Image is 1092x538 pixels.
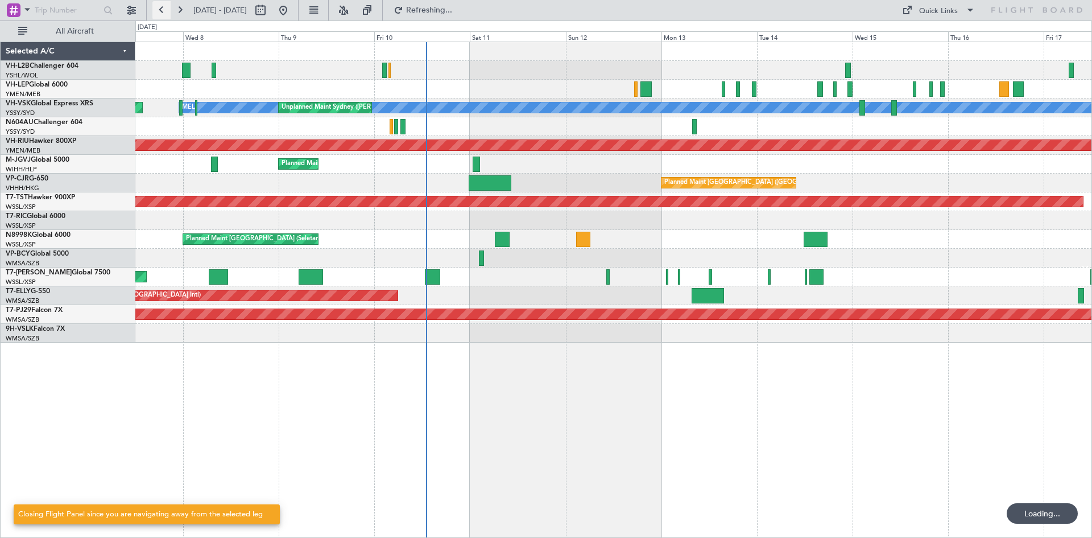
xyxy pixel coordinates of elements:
div: Thu 9 [279,31,374,42]
span: T7-PJ29 [6,307,31,314]
div: Unplanned Maint Sydney ([PERSON_NAME] Intl) [282,99,421,116]
a: 9H-VSLKFalcon 7X [6,326,65,332]
a: WMSA/SZB [6,259,39,268]
a: WMSA/SZB [6,334,39,343]
a: YSSY/SYD [6,128,35,136]
a: N8998KGlobal 6000 [6,232,71,239]
a: VH-VSKGlobal Express XRS [6,100,93,107]
span: VH-RIU [6,138,29,145]
a: VH-L2BChallenger 604 [6,63,78,69]
a: YSHL/WOL [6,71,38,80]
span: [DATE] - [DATE] [193,5,247,15]
div: Planned Maint [GEOGRAPHIC_DATA] (Seletar) [186,231,320,248]
a: T7-RICGlobal 6000 [6,213,65,220]
span: T7-[PERSON_NAME] [6,269,72,276]
span: N8998K [6,232,32,239]
a: WMSA/SZB [6,315,39,324]
a: VH-LEPGlobal 6000 [6,81,68,88]
a: WMSA/SZB [6,297,39,305]
a: T7-ELLYG-550 [6,288,50,295]
div: Planned Maint [GEOGRAPHIC_DATA] (Seletar) [282,155,415,173]
button: Refreshing... [388,1,457,19]
div: Wed 8 [183,31,279,42]
a: WSSL/XSP [6,278,36,286]
a: T7-PJ29Falcon 7X [6,307,63,314]
div: Sun 12 [566,31,661,42]
div: Sat 11 [470,31,565,42]
a: VH-RIUHawker 800XP [6,138,76,145]
a: T7-[PERSON_NAME]Global 7500 [6,269,110,276]
span: 9H-VSLK [6,326,34,332]
a: VHHH/HKG [6,184,39,192]
a: WSSL/XSP [6,203,36,211]
div: Mon 13 [661,31,757,42]
div: Fri 10 [374,31,470,42]
input: Trip Number [35,2,100,19]
a: N604AUChallenger 604 [6,119,82,126]
div: Planned Maint [GEOGRAPHIC_DATA] ([GEOGRAPHIC_DATA] Intl) [664,174,854,191]
a: WIHH/HLP [6,165,37,174]
a: YMEN/MEB [6,146,40,155]
button: All Aircraft [13,22,123,40]
a: YSSY/SYD [6,109,35,117]
span: VH-VSK [6,100,31,107]
a: YMEN/MEB [6,90,40,98]
span: Refreshing... [406,6,453,14]
span: VP-BCY [6,250,30,257]
div: Closing Flight Panel since you are navigating away from the selected leg [18,509,263,520]
a: T7-TSTHawker 900XP [6,194,75,201]
span: VH-LEP [6,81,29,88]
a: VP-BCYGlobal 5000 [6,250,69,257]
div: Tue 14 [757,31,853,42]
a: M-JGVJGlobal 5000 [6,157,69,163]
a: WSSL/XSP [6,240,36,249]
div: Thu 16 [948,31,1044,42]
div: Loading... [1007,503,1078,524]
span: T7-TST [6,194,28,201]
span: VH-L2B [6,63,30,69]
span: N604AU [6,119,34,126]
a: VP-CJRG-650 [6,175,48,182]
span: VP-CJR [6,175,29,182]
div: Wed 15 [853,31,948,42]
span: T7-ELLY [6,288,31,295]
div: [DATE] [138,23,157,32]
a: WSSL/XSP [6,221,36,230]
span: T7-RIC [6,213,27,220]
span: M-JGVJ [6,157,31,163]
div: MEL [182,99,195,116]
span: All Aircraft [30,27,120,35]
